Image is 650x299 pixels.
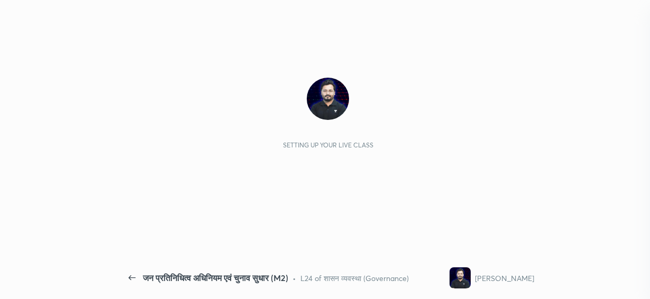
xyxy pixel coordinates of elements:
img: f9ccca8c0f2a4140a925b53a1f6875b4.jpg [450,267,471,288]
div: • [292,273,296,284]
div: [PERSON_NAME] [475,273,534,284]
div: जन प्रतिनिधित्व अधिनियम एवं चुनाव सुधार (M2) [143,272,288,284]
img: f9ccca8c0f2a4140a925b53a1f6875b4.jpg [307,78,349,120]
div: L24 of शासन व्यवस्था (Governance) [300,273,409,284]
div: Setting up your live class [283,141,373,149]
